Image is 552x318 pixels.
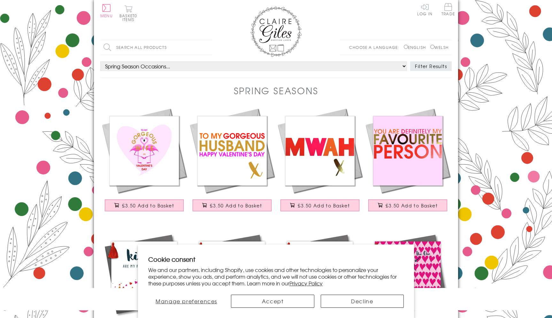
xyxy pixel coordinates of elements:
[122,13,137,22] span: 0 items
[100,107,188,218] a: Valentines Day Card, Wife, Flamingo heart, text foiled in shiny gold £3.50 Add to Basket
[298,202,350,209] span: £3.50 Add to Basket
[119,5,137,21] button: Basket0 items
[100,107,188,195] img: Valentines Day Card, Wife, Flamingo heart, text foiled in shiny gold
[368,199,448,211] button: £3.50 Add to Basket
[122,202,174,209] span: £3.50 Add to Basket
[105,199,184,211] button: £3.50 Add to Basket
[100,13,113,19] span: Menu
[289,279,323,287] a: Privacy Policy
[234,84,318,97] h1: Spring Seasons
[100,4,113,18] button: Menu
[276,107,364,195] img: Valentines Day Card, MWAH, Kiss, text foiled in shiny gold
[210,202,262,209] span: £3.50 Add to Basket
[250,6,302,57] img: Claire Giles Greetings Cards
[148,295,225,308] button: Manage preferences
[231,295,314,308] button: Accept
[441,3,455,16] span: Trade
[441,3,455,17] a: Trade
[280,199,360,211] button: £3.50 Add to Basket
[193,199,272,211] button: £3.50 Add to Basket
[364,107,452,195] img: Valentines Day Card, You're my Favourite, text foiled in shiny gold
[188,107,276,218] a: Valentines Day Card, Gorgeous Husband, text foiled in shiny gold £3.50 Add to Basket
[386,202,438,209] span: £3.50 Add to Basket
[430,44,448,50] label: Welsh
[404,45,408,49] input: English
[417,3,433,16] a: Log In
[430,45,434,49] input: Welsh
[321,295,404,308] button: Decline
[410,61,452,71] button: Filter Results
[148,255,404,264] h2: Cookie consent
[404,44,429,50] label: English
[276,107,364,218] a: Valentines Day Card, MWAH, Kiss, text foiled in shiny gold £3.50 Add to Basket
[206,40,212,55] input: Search
[148,267,404,286] p: We and our partners, including Shopify, use cookies and other technologies to personalize your ex...
[349,44,402,50] p: Choose a language:
[188,107,276,195] img: Valentines Day Card, Gorgeous Husband, text foiled in shiny gold
[156,297,217,305] span: Manage preferences
[100,40,212,55] input: Search all products
[364,107,452,218] a: Valentines Day Card, You're my Favourite, text foiled in shiny gold £3.50 Add to Basket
